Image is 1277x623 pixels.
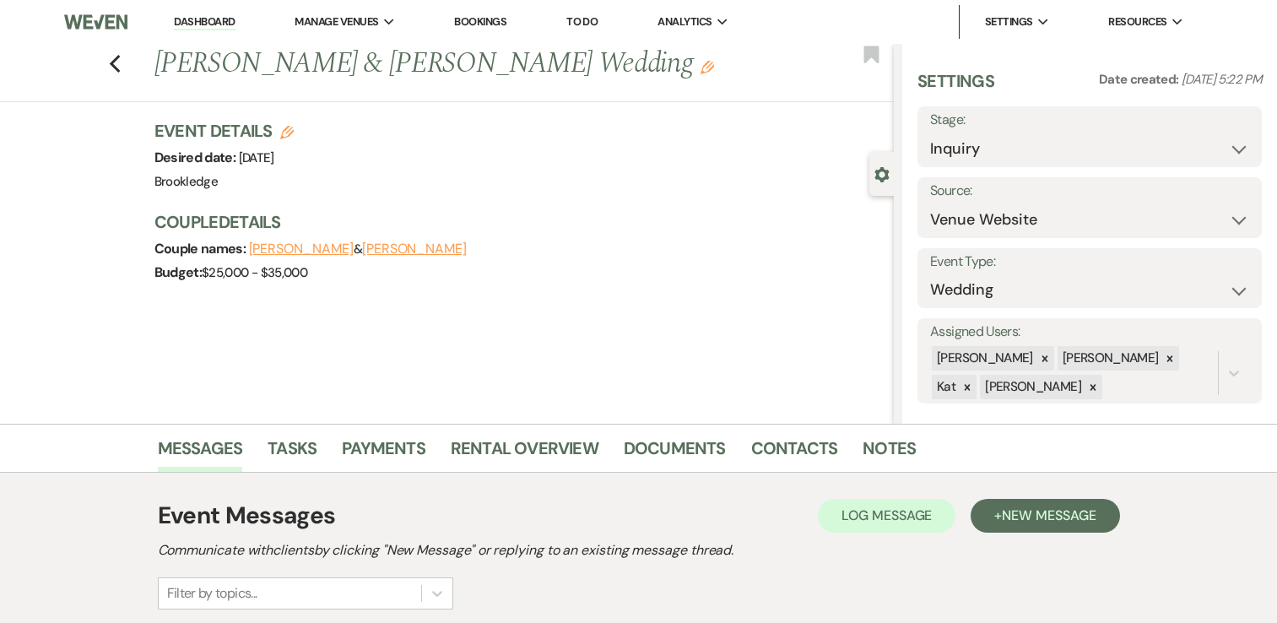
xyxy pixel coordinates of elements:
[930,108,1249,133] label: Stage:
[454,14,506,29] a: Bookings
[930,320,1249,344] label: Assigned Users:
[268,435,317,472] a: Tasks
[64,4,127,40] img: Weven Logo
[362,242,467,256] button: [PERSON_NAME]
[154,173,219,190] span: Brookledge
[158,498,336,534] h1: Event Messages
[154,240,249,257] span: Couple names:
[1058,346,1161,371] div: [PERSON_NAME]
[1108,14,1166,30] span: Resources
[863,435,916,472] a: Notes
[818,499,955,533] button: Log Message
[971,499,1119,533] button: +New Message
[930,179,1249,203] label: Source:
[154,149,239,166] span: Desired date:
[1002,507,1096,524] span: New Message
[202,264,307,281] span: $25,000 - $35,000
[1182,71,1262,88] span: [DATE] 5:22 PM
[174,14,235,30] a: Dashboard
[624,435,726,472] a: Documents
[932,375,958,399] div: Kat
[874,165,890,181] button: Close lead details
[980,375,1084,399] div: [PERSON_NAME]
[841,507,932,524] span: Log Message
[154,119,295,143] h3: Event Details
[249,241,467,257] span: &
[154,44,739,84] h1: [PERSON_NAME] & [PERSON_NAME] Wedding
[239,149,274,166] span: [DATE]
[158,435,243,472] a: Messages
[167,583,257,604] div: Filter by topics...
[154,263,203,281] span: Budget:
[701,59,714,74] button: Edit
[158,540,1120,561] h2: Communicate with clients by clicking "New Message" or replying to an existing message thread.
[566,14,598,29] a: To Do
[932,346,1036,371] div: [PERSON_NAME]
[1099,71,1182,88] span: Date created:
[295,14,378,30] span: Manage Venues
[451,435,598,472] a: Rental Overview
[249,242,354,256] button: [PERSON_NAME]
[751,435,838,472] a: Contacts
[657,14,712,30] span: Analytics
[917,69,994,106] h3: Settings
[154,210,878,234] h3: Couple Details
[342,435,425,472] a: Payments
[985,14,1033,30] span: Settings
[930,250,1249,274] label: Event Type:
